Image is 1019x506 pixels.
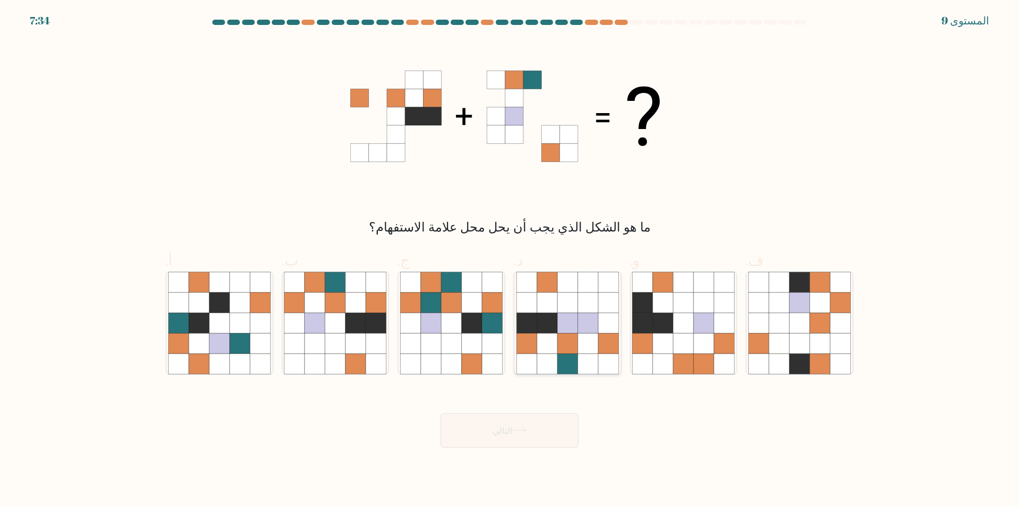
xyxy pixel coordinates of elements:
font: د. [514,250,523,271]
font: ما هو الشكل الذي يجب أن يحل محل علامة الاستفهام؟ [369,218,651,236]
font: التالي [493,424,512,436]
button: التالي [441,413,578,448]
font: و. [630,250,640,271]
font: ف. [746,250,764,271]
font: المستوى 9 [942,13,989,28]
font: أ. [166,250,172,271]
font: ب. [282,250,298,271]
font: 7:34 [30,13,50,28]
font: ج. [398,250,410,271]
